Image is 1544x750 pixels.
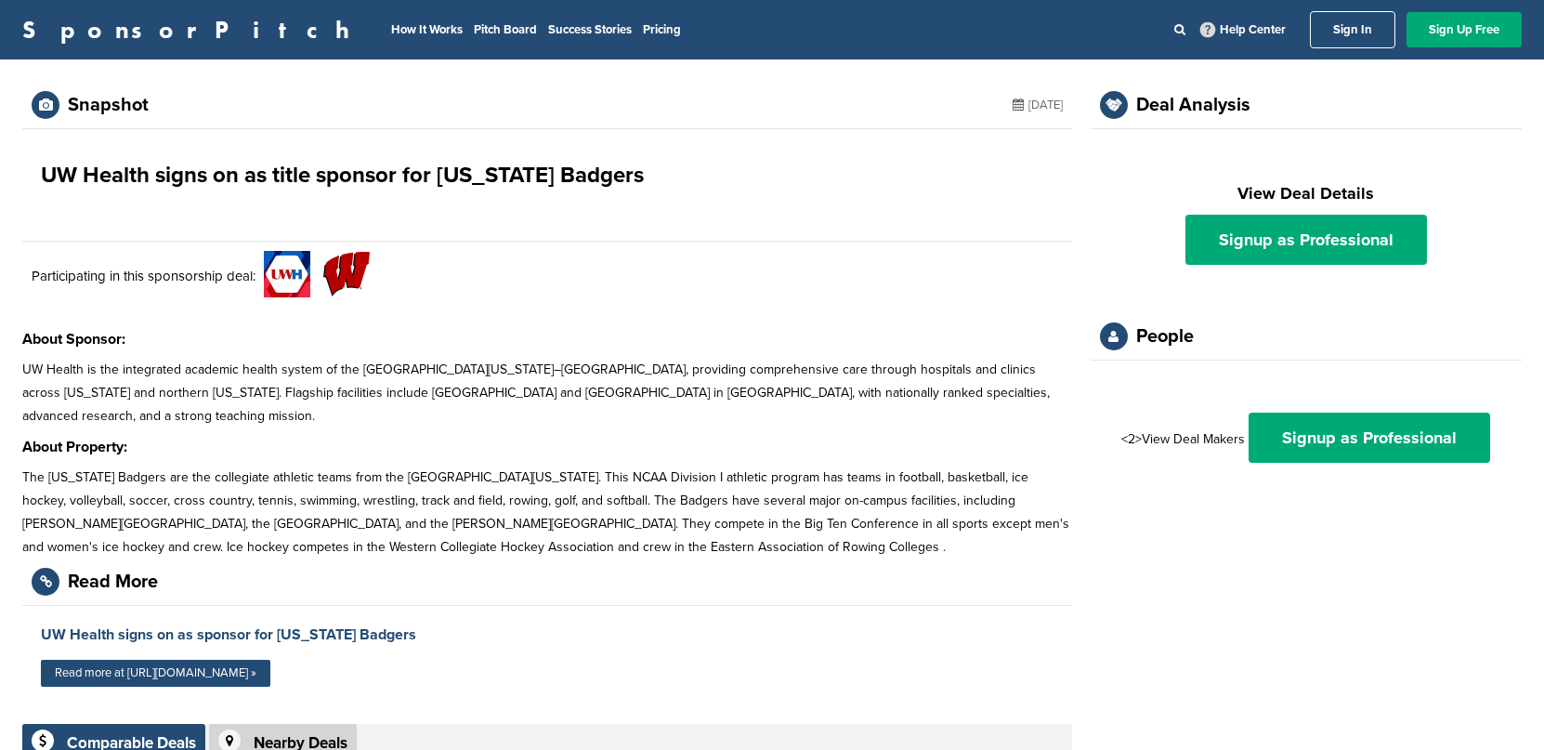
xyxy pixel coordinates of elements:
[1013,91,1063,119] div: [DATE]
[323,252,370,296] img: Open uri20141112 64162 w7v9zj?1415805765
[41,660,270,687] a: Read more at [URL][DOMAIN_NAME] »
[22,328,1072,350] h3: About Sponsor:
[474,22,537,37] a: Pitch Board
[1185,215,1427,265] a: Signup as Professional
[32,265,255,287] p: Participating in this sponsorship deal:
[643,22,681,37] a: Pricing
[22,18,361,42] a: SponsorPitch
[1197,19,1289,41] a: Help Center
[264,251,310,297] img: 82plgaic 400x400
[1136,96,1250,114] div: Deal Analysis
[1109,413,1503,463] div: <2>View Deal Makers
[22,358,1072,428] p: UW Health is the integrated academic health system of the [GEOGRAPHIC_DATA][US_STATE]–[GEOGRAPHIC...
[391,22,463,37] a: How It Works
[1407,12,1522,47] a: Sign Up Free
[41,625,416,644] a: UW Health signs on as sponsor for [US_STATE] Badgers
[41,159,644,192] h1: UW Health signs on as title sponsor for [US_STATE] Badgers
[1310,11,1395,48] a: Sign In
[548,22,632,37] a: Success Stories
[1249,413,1490,463] a: Signup as Professional
[1136,327,1194,346] div: People
[68,96,149,114] div: Snapshot
[68,572,158,591] div: Read More
[22,436,1072,458] h3: About Property:
[22,466,1072,559] p: The [US_STATE] Badgers are the collegiate athletic teams from the [GEOGRAPHIC_DATA][US_STATE]. Th...
[1109,181,1503,206] h2: View Deal Details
